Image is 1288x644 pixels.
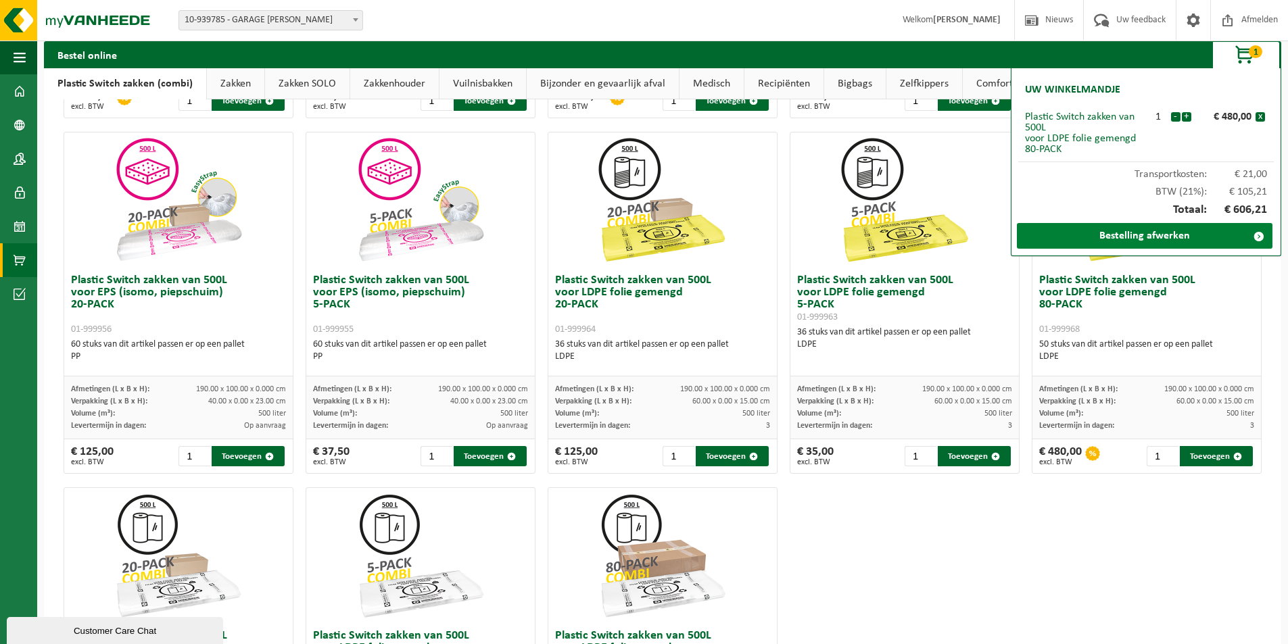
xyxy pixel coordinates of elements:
h3: Plastic Switch zakken van 500L voor EPS (isomo, piepschuim) 5-PACK [313,274,528,335]
input: 1 [1147,446,1178,466]
button: Toevoegen [696,91,769,111]
button: Toevoegen [938,446,1011,466]
button: Toevoegen [212,446,285,466]
span: excl. BTW [71,103,114,111]
span: Levertermijn in dagen: [71,422,146,430]
button: Toevoegen [212,91,285,111]
div: Transportkosten: [1018,162,1274,180]
button: + [1182,112,1191,122]
div: 1 [1146,112,1170,122]
div: € 240,00 [71,91,114,111]
span: 1 [1249,45,1262,58]
div: € 37,50 [313,446,350,466]
span: Afmetingen (L x B x H): [555,385,634,393]
span: Afmetingen (L x B x H): [797,385,876,393]
div: LDPE [1039,351,1254,363]
a: Plastic Switch zakken (combi) [44,68,206,99]
div: 60 stuks van dit artikel passen er op een pallet [313,339,528,363]
input: 1 [905,446,936,466]
span: Afmetingen (L x B x H): [1039,385,1118,393]
span: Afmetingen (L x B x H): [71,385,149,393]
span: 500 liter [258,410,286,418]
h2: Bestel online [44,41,130,68]
span: 01-999956 [71,324,112,335]
h3: Plastic Switch zakken van 500L voor LDPE folie gemengd 5-PACK [797,274,1012,323]
strong: [PERSON_NAME] [933,15,1001,25]
span: 3 [766,422,770,430]
span: Op aanvraag [244,422,286,430]
span: excl. BTW [555,458,598,466]
span: 01-999963 [797,312,838,322]
input: 1 [421,91,452,111]
span: 60.00 x 0.00 x 15.00 cm [1176,397,1254,405]
span: Verpakking (L x B x H): [71,397,147,405]
input: 1 [178,446,210,466]
span: 10-939785 - GARAGE PIETERS - STEKENE [179,11,362,30]
span: 60.00 x 0.00 x 15.00 cm [934,397,1012,405]
span: excl. BTW [313,103,350,111]
button: Toevoegen [696,446,769,466]
span: excl. BTW [1039,458,1082,466]
span: 60.00 x 0.00 x 15.00 cm [692,397,770,405]
span: 190.00 x 100.00 x 0.000 cm [438,385,528,393]
span: € 606,21 [1207,204,1268,216]
span: excl. BTW [313,458,350,466]
img: 01-999961 [111,488,246,623]
span: excl. BTW [555,103,606,111]
span: excl. BTW [71,458,114,466]
span: Volume (m³): [71,410,115,418]
div: € 480,00 [1195,112,1256,122]
a: Zakken [207,68,264,99]
span: Verpakking (L x B x H): [797,397,874,405]
h3: Plastic Switch zakken van 500L voor LDPE folie gemengd 20-PACK [555,274,770,335]
img: 01-999964 [595,132,730,268]
span: 40.00 x 0.00 x 23.00 cm [208,397,286,405]
button: Toevoegen [1180,446,1253,466]
img: 01-999956 [111,132,246,268]
div: € 480,00 [1039,446,1082,466]
span: 01-999955 [313,324,354,335]
span: Verpakking (L x B x H): [313,397,389,405]
div: 36 stuks van dit artikel passen er op een pallet [797,326,1012,351]
button: x [1256,112,1265,122]
span: 3 [1008,422,1012,430]
div: Totaal: [1018,197,1274,223]
a: Bigbags [824,68,886,99]
span: 01-999968 [1039,324,1080,335]
h3: Plastic Switch zakken van 500L voor EPS (isomo, piepschuim) 20-PACK [71,274,286,335]
div: LDPE [555,351,770,363]
button: 1 [1212,41,1280,68]
div: € 1 000,00 [555,91,606,111]
span: Op aanvraag [486,422,528,430]
div: 60 stuks van dit artikel passen er op een pallet [71,339,286,363]
a: Vuilnisbakken [439,68,526,99]
input: 1 [421,446,452,466]
img: 01-999970 [595,488,730,623]
div: Plastic Switch zakken van 500L voor LDPE folie gemengd 80-PACK [1025,112,1146,155]
div: € 125,00 [555,446,598,466]
a: Recipiënten [744,68,824,99]
span: 500 liter [500,410,528,418]
span: Volume (m³): [1039,410,1083,418]
a: Medisch [679,68,744,99]
a: Zakken SOLO [265,68,350,99]
span: excl. BTW [797,103,840,111]
span: Verpakking (L x B x H): [1039,397,1116,405]
div: PP [71,351,286,363]
img: 01-999960 [353,488,488,623]
div: € 210,00 [797,91,840,111]
div: 36 stuks van dit artikel passen er op een pallet [555,339,770,363]
button: Toevoegen [454,91,527,111]
span: Levertermijn in dagen: [313,422,388,430]
a: Zakkenhouder [350,68,439,99]
span: Levertermijn in dagen: [1039,422,1114,430]
img: 01-999955 [353,132,488,268]
span: € 105,21 [1207,187,1268,197]
div: PP [313,351,528,363]
h3: Plastic Switch zakken van 500L voor LDPE folie gemengd 80-PACK [1039,274,1254,335]
a: Bijzonder en gevaarlijk afval [527,68,679,99]
span: Volume (m³): [797,410,841,418]
button: - [1171,112,1180,122]
span: 500 liter [1226,410,1254,418]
